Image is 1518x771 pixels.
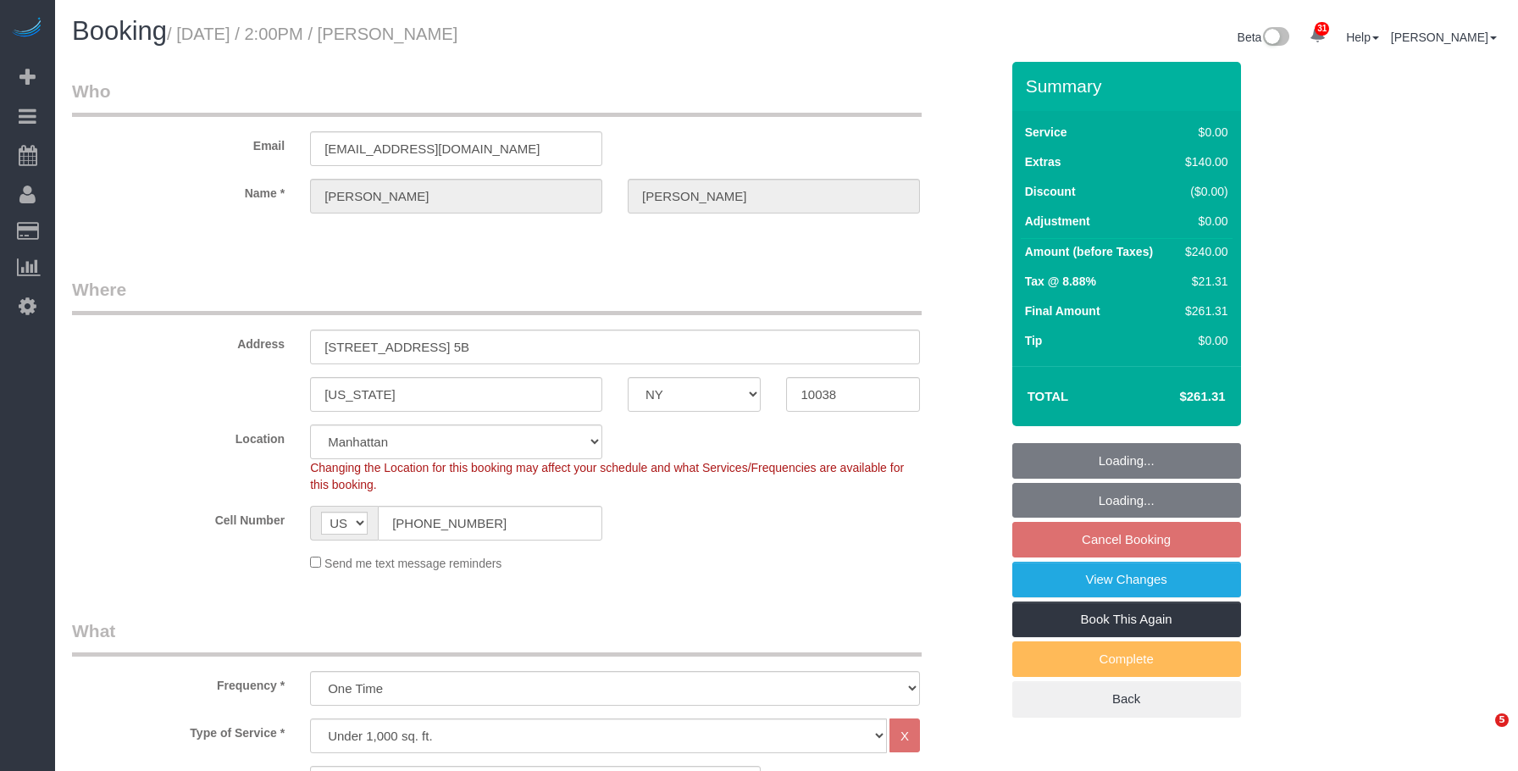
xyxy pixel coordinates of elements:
h4: $261.31 [1128,390,1225,404]
a: Help [1346,31,1379,44]
label: Discount [1025,183,1076,200]
div: $240.00 [1178,243,1227,260]
legend: Who [72,79,922,117]
a: Back [1012,681,1241,717]
label: Service [1025,124,1067,141]
strong: Total [1028,389,1069,403]
iframe: Intercom live chat [1460,713,1501,754]
span: Send me text message reminders [324,557,501,570]
div: $140.00 [1178,153,1227,170]
label: Final Amount [1025,302,1100,319]
span: Booking [72,16,167,46]
div: $0.00 [1178,124,1227,141]
a: [PERSON_NAME] [1391,31,1497,44]
label: Location [59,424,297,447]
h3: Summary [1026,76,1233,96]
legend: Where [72,277,922,315]
label: Frequency * [59,671,297,694]
a: View Changes [1012,562,1241,597]
img: New interface [1261,27,1289,49]
a: Beta [1238,31,1290,44]
a: Book This Again [1012,602,1241,637]
div: $0.00 [1178,213,1227,230]
div: $21.31 [1178,273,1227,290]
img: Automaid Logo [10,17,44,41]
div: $261.31 [1178,302,1227,319]
label: Tip [1025,332,1043,349]
label: Tax @ 8.88% [1025,273,1096,290]
input: City [310,377,602,412]
span: 31 [1315,22,1329,36]
span: 5 [1495,713,1509,727]
small: / [DATE] / 2:00PM / [PERSON_NAME] [167,25,457,43]
label: Adjustment [1025,213,1090,230]
label: Cell Number [59,506,297,529]
input: First Name [310,179,602,214]
label: Type of Service * [59,718,297,741]
input: Email [310,131,602,166]
input: Cell Number [378,506,602,541]
label: Amount (before Taxes) [1025,243,1153,260]
div: $0.00 [1178,332,1227,349]
label: Name * [59,179,297,202]
label: Address [59,330,297,352]
label: Email [59,131,297,154]
div: ($0.00) [1178,183,1227,200]
input: Zip Code [786,377,919,412]
a: 31 [1301,17,1334,54]
legend: What [72,618,922,657]
label: Extras [1025,153,1061,170]
span: Changing the Location for this booking may affect your schedule and what Services/Frequencies are... [310,461,904,491]
input: Last Name [628,179,920,214]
